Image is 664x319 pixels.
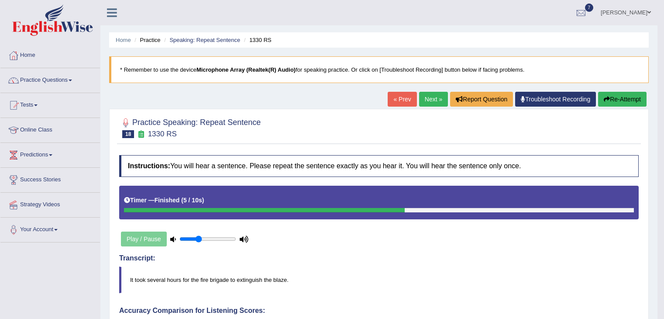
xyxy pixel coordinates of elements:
[450,92,513,107] button: Report Question
[419,92,448,107] a: Next »
[119,254,639,262] h4: Transcript:
[132,36,160,44] li: Practice
[598,92,647,107] button: Re-Attempt
[515,92,596,107] a: Troubleshoot Recording
[196,66,296,73] b: Microphone Array (Realtek(R) Audio)
[124,197,204,204] h5: Timer —
[169,37,240,43] a: Speaking: Repeat Sentence
[0,43,100,65] a: Home
[155,197,180,204] b: Finished
[0,68,100,90] a: Practice Questions
[0,168,100,190] a: Success Stories
[119,267,639,293] blockquote: It took several hours for the fire brigade to extinguish the blaze.
[181,197,183,204] b: (
[128,162,170,170] b: Instructions:
[242,36,272,44] li: 1330 RS
[388,92,416,107] a: « Prev
[0,93,100,115] a: Tests
[136,130,145,139] small: Exam occurring question
[116,37,131,43] a: Home
[119,116,261,138] h2: Practice Speaking: Repeat Sentence
[0,118,100,140] a: Online Class
[0,218,100,239] a: Your Account
[0,193,100,215] a: Strategy Videos
[585,3,594,12] span: 7
[119,155,639,177] h4: You will hear a sentence. Please repeat the sentence exactly as you hear it. You will hear the se...
[109,56,649,83] blockquote: * Remember to use the device for speaking practice. Or click on [Troubleshoot Recording] button b...
[183,197,202,204] b: 5 / 10s
[0,143,100,165] a: Predictions
[202,197,204,204] b: )
[148,130,177,138] small: 1330 RS
[122,130,134,138] span: 18
[119,307,639,315] h4: Accuracy Comparison for Listening Scores:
